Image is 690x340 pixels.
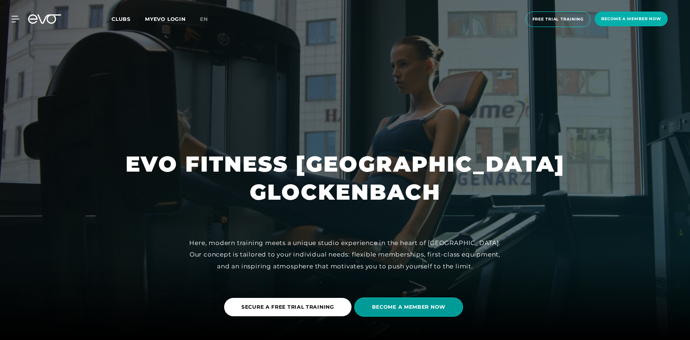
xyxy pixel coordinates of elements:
a: Become a member now [593,12,670,27]
a: BECOME A MEMBER NOW [354,292,466,322]
font: Here, modern training meets a unique studio experience in the heart of [GEOGRAPHIC_DATA]. Our con... [189,239,500,270]
a: Free trial training [523,12,593,27]
font: Free trial training [532,17,584,22]
font: SECURE A FREE TRIAL TRAINING [241,304,334,310]
font: Become a member now [601,16,661,21]
font: BECOME A MEMBER NOW [372,304,445,310]
font: Clubs [112,16,131,22]
font: en [200,16,208,22]
a: SECURE A FREE TRIAL TRAINING [224,293,354,322]
a: Clubs [112,15,145,22]
font: EVO FITNESS [GEOGRAPHIC_DATA] GLOCKENBACH [126,151,572,205]
a: en [200,15,217,23]
a: MYEVO LOGIN [145,16,186,22]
